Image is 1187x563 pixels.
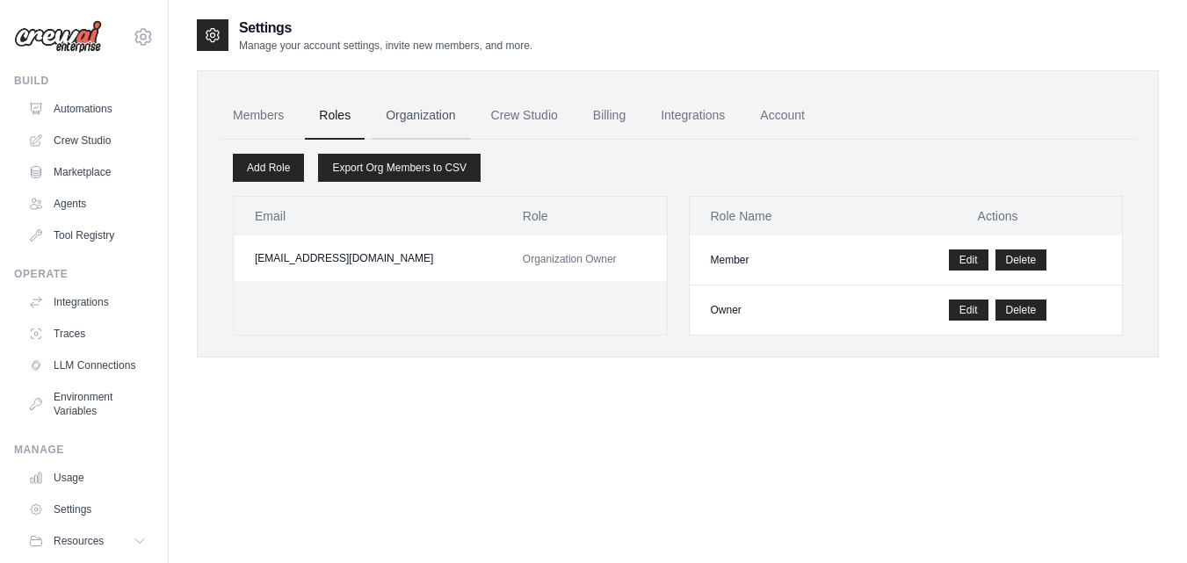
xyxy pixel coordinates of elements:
[21,158,154,186] a: Marketplace
[746,92,819,140] a: Account
[502,197,667,235] th: Role
[995,249,1047,271] button: Delete
[239,18,532,39] h2: Settings
[523,253,617,265] span: Organization Owner
[690,235,874,285] td: Member
[995,300,1047,321] button: Delete
[949,300,988,321] a: Edit
[54,534,104,548] span: Resources
[21,190,154,218] a: Agents
[690,285,874,336] td: Owner
[21,126,154,155] a: Crew Studio
[21,288,154,316] a: Integrations
[647,92,739,140] a: Integrations
[219,92,298,140] a: Members
[239,39,532,53] p: Manage your account settings, invite new members, and more.
[21,221,154,249] a: Tool Registry
[477,92,572,140] a: Crew Studio
[14,74,154,88] div: Build
[305,92,365,140] a: Roles
[14,20,102,54] img: Logo
[318,154,481,182] a: Export Org Members to CSV
[579,92,640,140] a: Billing
[21,464,154,492] a: Usage
[234,197,502,235] th: Email
[21,495,154,523] a: Settings
[21,95,154,123] a: Automations
[690,197,874,235] th: Role Name
[21,351,154,379] a: LLM Connections
[14,267,154,281] div: Operate
[372,92,469,140] a: Organization
[234,235,502,281] td: [EMAIL_ADDRESS][DOMAIN_NAME]
[21,383,154,425] a: Environment Variables
[233,154,304,182] a: Add Role
[949,249,988,271] a: Edit
[21,527,154,555] button: Resources
[14,443,154,457] div: Manage
[873,197,1122,235] th: Actions
[21,320,154,348] a: Traces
